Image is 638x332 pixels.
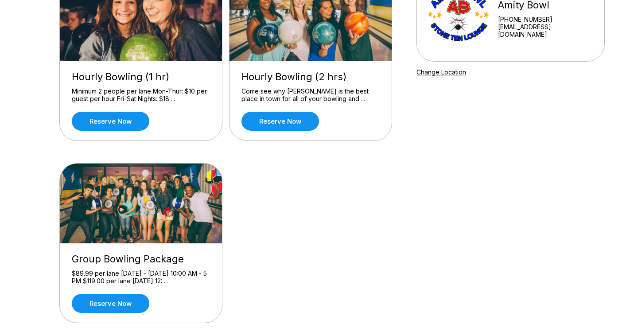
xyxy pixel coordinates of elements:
a: Reserve now [241,112,319,131]
div: Hourly Bowling (1 hr) [72,71,210,83]
div: Group Bowling Package [72,253,210,265]
a: Change Location [416,68,466,76]
img: Group Bowling Package [60,164,223,243]
div: Come see why [PERSON_NAME] is the best place in town for all of your bowling and ... [241,87,380,103]
a: [EMAIL_ADDRESS][DOMAIN_NAME] [498,23,593,38]
a: Reserve now [72,294,149,313]
div: Hourly Bowling (2 hrs) [241,71,380,83]
div: $89.99 per lane [DATE] - [DATE] 10:00 AM - 5 PM $119.00 per lane [DATE] 12: ... [72,270,210,285]
a: Reserve now [72,112,149,131]
div: Minimum 2 people per lane Mon-Thur: $10 per guest per hour Fri-Sat Nights: $18 ... [72,87,210,103]
div: [PHONE_NUMBER] [498,16,593,23]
